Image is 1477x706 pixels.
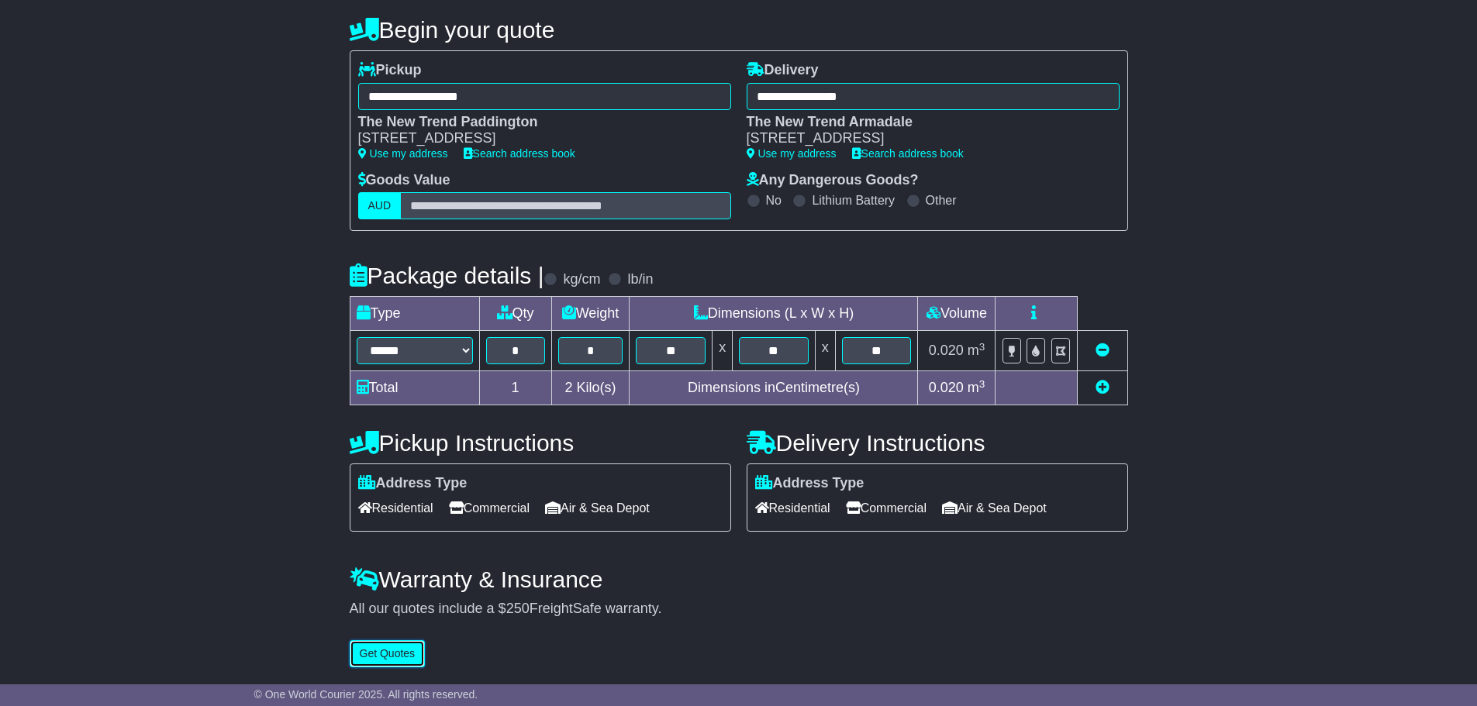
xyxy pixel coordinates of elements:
label: Address Type [755,475,864,492]
label: Any Dangerous Goods? [747,172,919,189]
span: 0.020 [929,343,964,358]
span: Commercial [449,496,530,520]
td: 1 [479,371,551,405]
h4: Warranty & Insurance [350,567,1128,592]
td: Kilo(s) [551,371,630,405]
span: © One World Courier 2025. All rights reserved. [254,688,478,701]
span: 0.020 [929,380,964,395]
label: No [766,193,782,208]
a: Search address book [852,147,964,160]
label: Lithium Battery [812,193,895,208]
td: Volume [918,297,996,331]
h4: Pickup Instructions [350,430,731,456]
td: Qty [479,297,551,331]
span: m [968,343,985,358]
span: 2 [564,380,572,395]
button: Get Quotes [350,640,426,667]
a: Use my address [358,147,448,160]
span: Commercial [846,496,927,520]
div: The New Trend Paddington [358,114,716,131]
label: Other [926,193,957,208]
span: Air & Sea Depot [942,496,1047,520]
sup: 3 [979,341,985,353]
h4: Package details | [350,263,544,288]
label: Address Type [358,475,468,492]
span: m [968,380,985,395]
a: Use my address [747,147,837,160]
td: x [713,331,733,371]
label: Pickup [358,62,422,79]
td: Type [350,297,479,331]
td: Dimensions (L x W x H) [630,297,918,331]
h4: Begin your quote [350,17,1128,43]
sup: 3 [979,378,985,390]
td: Dimensions in Centimetre(s) [630,371,918,405]
a: Add new item [1096,380,1109,395]
label: Goods Value [358,172,450,189]
td: x [815,331,835,371]
div: [STREET_ADDRESS] [358,130,716,147]
label: lb/in [627,271,653,288]
span: Residential [755,496,830,520]
td: Total [350,371,479,405]
a: Search address book [464,147,575,160]
label: Delivery [747,62,819,79]
span: Air & Sea Depot [545,496,650,520]
div: [STREET_ADDRESS] [747,130,1104,147]
span: Residential [358,496,433,520]
div: The New Trend Armadale [747,114,1104,131]
div: All our quotes include a $ FreightSafe warranty. [350,601,1128,618]
td: Weight [551,297,630,331]
label: AUD [358,192,402,219]
label: kg/cm [563,271,600,288]
span: 250 [506,601,530,616]
h4: Delivery Instructions [747,430,1128,456]
a: Remove this item [1096,343,1109,358]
